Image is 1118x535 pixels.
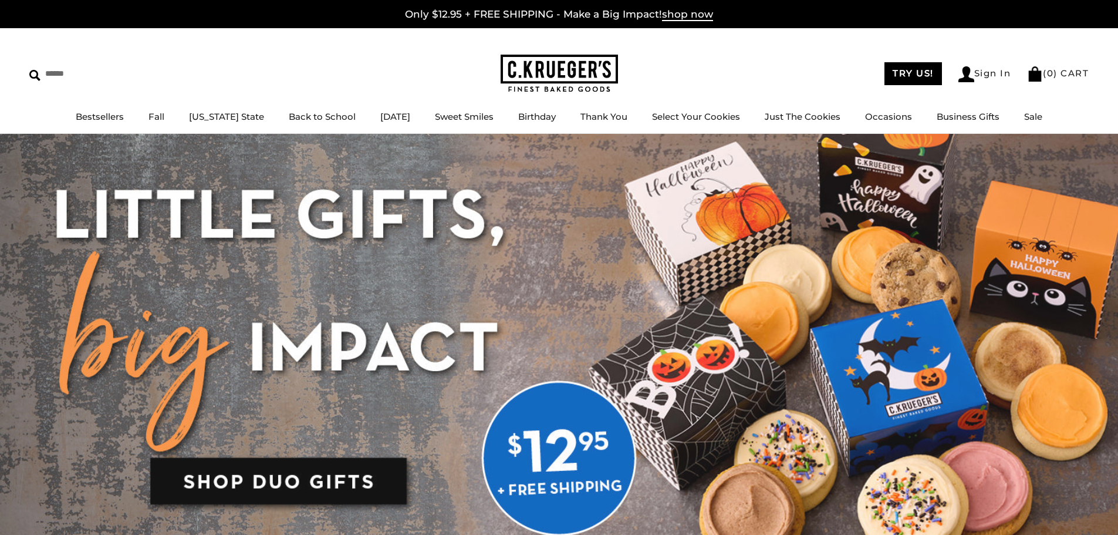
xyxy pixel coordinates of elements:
[29,70,40,81] img: Search
[380,111,410,122] a: [DATE]
[501,55,618,93] img: C.KRUEGER'S
[1047,68,1054,79] span: 0
[865,111,912,122] a: Occasions
[765,111,840,122] a: Just The Cookies
[580,111,627,122] a: Thank You
[435,111,494,122] a: Sweet Smiles
[1027,66,1043,82] img: Bag
[958,66,1011,82] a: Sign In
[76,111,124,122] a: Bestsellers
[1024,111,1042,122] a: Sale
[1027,68,1089,79] a: (0) CART
[884,62,942,85] a: TRY US!
[405,8,713,21] a: Only $12.95 + FREE SHIPPING - Make a Big Impact!shop now
[652,111,740,122] a: Select Your Cookies
[148,111,164,122] a: Fall
[937,111,999,122] a: Business Gifts
[189,111,264,122] a: [US_STATE] State
[518,111,556,122] a: Birthday
[958,66,974,82] img: Account
[289,111,356,122] a: Back to School
[29,65,169,83] input: Search
[662,8,713,21] span: shop now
